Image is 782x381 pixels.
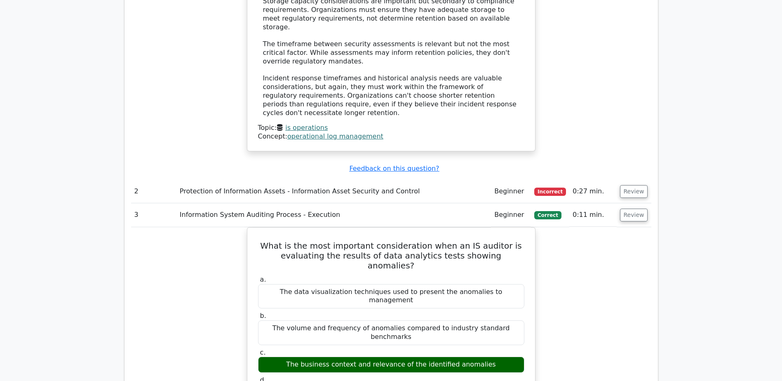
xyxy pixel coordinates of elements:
td: Beginner [491,180,531,203]
td: 0:27 min. [569,180,616,203]
td: 2 [131,180,176,203]
span: Correct [534,211,561,219]
a: Feedback on this question? [349,165,439,172]
td: Information System Auditing Process - Execution [176,203,491,227]
a: operational log management [287,132,383,140]
button: Review [620,209,648,221]
div: The data visualization techniques used to present the anomalies to management [258,284,524,309]
div: Concept: [258,132,524,141]
div: Topic: [258,124,524,132]
td: Beginner [491,203,531,227]
td: 3 [131,203,176,227]
span: Incorrect [534,188,566,196]
div: The volume and frequency of anomalies compared to industry standard benchmarks [258,320,524,345]
span: b. [260,312,266,320]
td: 0:11 min. [569,203,616,227]
a: is operations [285,124,328,132]
td: Protection of Information Assets - Information Asset Security and Control [176,180,491,203]
h5: What is the most important consideration when an IS auditor is evaluating the results of data ana... [257,241,525,270]
div: The business context and relevance of the identified anomalies [258,357,524,373]
span: a. [260,275,266,283]
span: c. [260,348,266,356]
button: Review [620,185,648,198]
